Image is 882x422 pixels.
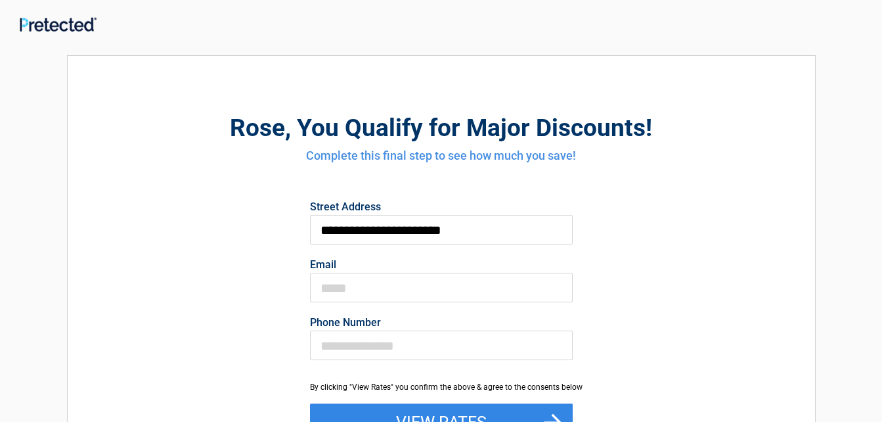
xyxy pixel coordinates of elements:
img: Main Logo [20,17,97,31]
span: Rose [230,114,285,142]
h2: , You Qualify for Major Discounts! [140,112,743,144]
label: Email [310,260,573,270]
label: Phone Number [310,317,573,328]
div: By clicking "View Rates" you confirm the above & agree to the consents below [310,381,573,393]
h4: Complete this final step to see how much you save! [140,147,743,164]
label: Street Address [310,202,573,212]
